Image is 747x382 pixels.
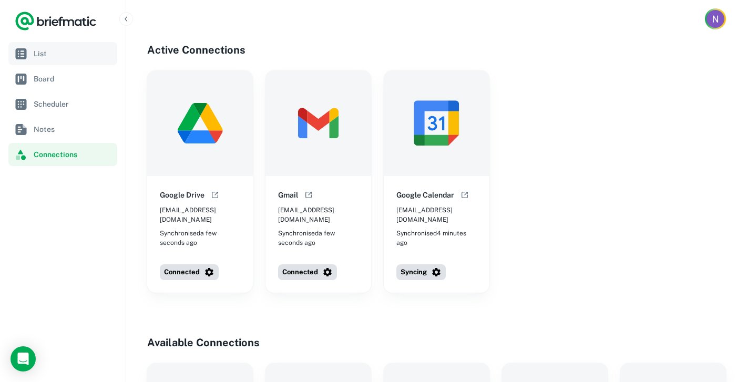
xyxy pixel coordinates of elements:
[34,123,113,135] span: Notes
[278,264,337,280] button: Connected
[396,189,454,201] h6: Google Calendar
[396,205,477,224] span: [EMAIL_ADDRESS][DOMAIN_NAME]
[15,11,97,32] a: Logo
[707,10,724,28] img: Nataleh Nicole
[8,118,117,141] a: Notes
[11,346,36,371] div: Load Chat
[458,189,471,201] button: Open help documentation
[160,264,219,280] button: Connected
[34,73,113,85] span: Board
[160,229,240,247] span: Synchronised a few seconds ago
[278,205,359,224] span: [EMAIL_ADDRESS][DOMAIN_NAME]
[209,189,221,201] button: Open help documentation
[8,67,117,90] a: Board
[302,189,315,201] button: Open help documentation
[396,264,446,280] button: Syncing
[396,229,477,247] span: Synchronised 4 minutes ago
[147,335,726,350] h4: Available Connections
[265,70,371,176] img: Gmail
[34,149,113,160] span: Connections
[278,189,298,201] h6: Gmail
[147,42,726,58] h4: Active Connections
[160,189,204,201] h6: Google Drive
[34,98,113,110] span: Scheduler
[8,143,117,166] a: Connections
[384,70,489,176] img: Google Calendar
[160,205,240,224] span: [EMAIL_ADDRESS][DOMAIN_NAME]
[8,92,117,116] a: Scheduler
[278,229,359,247] span: Synchronised a few seconds ago
[34,48,113,59] span: List
[8,42,117,65] a: List
[705,8,726,29] button: Account button
[147,70,253,176] img: Google Drive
